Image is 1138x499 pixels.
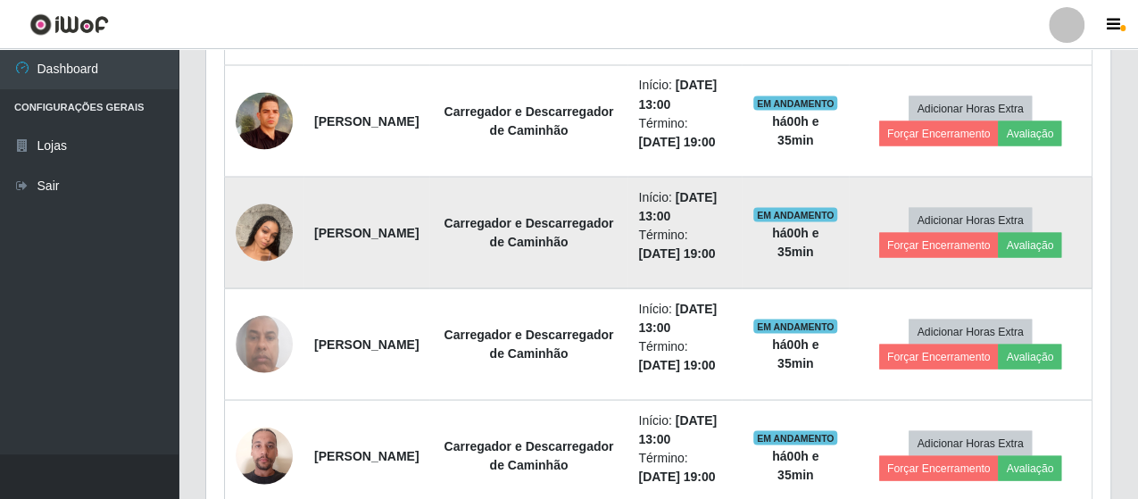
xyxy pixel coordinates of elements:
strong: Carregador e Descarregador de Caminhão [444,438,613,471]
button: Adicionar Horas Extra [909,319,1031,344]
li: Término: [638,225,731,262]
strong: há 00 h e 35 min [772,448,818,481]
strong: [PERSON_NAME] [314,225,419,239]
span: EM ANDAMENTO [753,430,838,445]
li: Término: [638,337,731,374]
strong: há 00 h e 35 min [772,113,818,146]
strong: [PERSON_NAME] [314,337,419,351]
li: Início: [638,76,731,113]
button: Adicionar Horas Extra [909,430,1031,455]
button: Forçar Encerramento [879,121,999,146]
time: [DATE] 19:00 [638,245,715,260]
strong: [PERSON_NAME] [314,448,419,462]
time: [DATE] 13:00 [638,412,717,445]
img: 1755778947214.jpeg [236,417,293,493]
img: CoreUI Logo [29,13,109,36]
time: [DATE] 19:00 [638,134,715,148]
button: Forçar Encerramento [879,344,999,369]
strong: Carregador e Descarregador de Caminhão [444,104,613,137]
span: EM ANDAMENTO [753,207,838,221]
img: 1755042755661.jpeg [236,305,293,381]
span: EM ANDAMENTO [753,96,838,110]
button: Forçar Encerramento [879,455,999,480]
strong: há 00 h e 35 min [772,225,818,258]
img: 1752074696514.jpeg [236,194,293,270]
strong: Carregador e Descarregador de Caminhão [444,327,613,360]
time: [DATE] 19:00 [638,469,715,483]
strong: Carregador e Descarregador de Caminhão [444,215,613,248]
li: Início: [638,187,731,225]
button: Avaliação [998,455,1061,480]
button: Forçar Encerramento [879,232,999,257]
button: Avaliação [998,232,1061,257]
time: [DATE] 19:00 [638,357,715,371]
strong: [PERSON_NAME] [314,113,419,128]
time: [DATE] 13:00 [638,78,717,111]
time: [DATE] 13:00 [638,189,717,222]
button: Avaliação [998,344,1061,369]
li: Término: [638,113,731,151]
img: 1744037163633.jpeg [236,92,293,149]
button: Adicionar Horas Extra [909,207,1031,232]
strong: há 00 h e 35 min [772,337,818,370]
li: Término: [638,448,731,486]
span: EM ANDAMENTO [753,319,838,333]
button: Avaliação [998,121,1061,146]
li: Início: [638,411,731,448]
li: Início: [638,299,731,337]
time: [DATE] 13:00 [638,301,717,334]
button: Adicionar Horas Extra [909,96,1031,121]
